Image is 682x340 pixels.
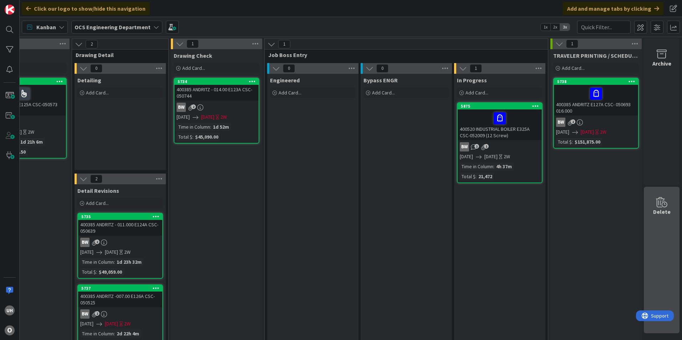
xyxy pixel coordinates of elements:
b: OCS Engineering Department [75,24,151,31]
span: Support [15,1,32,10]
div: Time in Column [80,258,114,266]
span: [DATE] [484,153,498,160]
span: Drawing Detail [76,51,159,58]
div: 2W [124,320,131,328]
div: Total $ [556,138,572,146]
span: [DATE] [581,128,594,136]
div: BW [78,238,162,247]
div: Click our logo to show/hide this navigation [22,2,150,15]
div: 400385 ANDRITZ -007.00 E126A CSC-050525 [78,292,162,307]
div: 400520 INDUSTRIAL BOILER E325A CSC-052009 (12 Screw) [458,109,542,140]
div: BW [78,309,162,319]
div: 5734 [178,79,259,84]
div: 2W [220,113,227,121]
span: : [493,163,494,170]
div: 2W [504,153,510,160]
div: 5734 [174,78,259,85]
div: BW [458,142,542,151]
div: Archive [652,59,671,68]
span: Add Card... [562,65,585,71]
span: 1 [278,40,290,48]
div: uh [5,305,15,315]
span: [DATE] [460,153,473,160]
div: O [5,325,15,335]
div: 5738 [554,78,638,85]
div: 21,472 [477,172,494,180]
div: 400385 ANDRITZ - 014.00 E123A CSC-050744 [174,85,259,101]
div: BW [177,103,186,112]
div: 400385 ANDRITZ - 011.000 E124A CSC- 050639 [78,220,162,236]
div: Time in Column [460,163,493,170]
span: Add Card... [372,89,395,96]
div: 1d 23h 32m [115,258,143,266]
span: 0 [90,64,102,73]
span: [DATE] [105,320,118,328]
span: Drawing Check [174,52,212,59]
span: 2 [95,311,100,316]
div: $49,059.00 [97,268,124,276]
div: $45,090.00 [193,133,220,141]
div: 5875 [461,104,542,109]
div: 1d 52m [211,123,231,131]
span: 2 [86,40,98,48]
div: 5737400385 ANDRITZ -007.00 E126A CSC-050525 [78,285,162,307]
a: 5738400385 ANDRITZ E127A CSC- 050693 016.000BW[DATE][DATE]2WTotal $:$151,875.00 [553,78,639,149]
span: [DATE] [201,113,214,121]
span: 0 [283,64,295,73]
div: 4h 37m [494,163,514,170]
div: 5734400385 ANDRITZ - 014.00 E123A CSC-050744 [174,78,259,101]
div: 5875400520 INDUSTRIAL BOILER E325A CSC-052009 (12 Screw) [458,103,542,140]
div: 5735400385 ANDRITZ - 011.000 E124A CSC- 050639 [78,213,162,236]
span: : [192,133,193,141]
div: 400385 ANDRITZ E127A CSC- 050693 016.000 [554,85,638,115]
div: 5875 [458,103,542,109]
span: 1 [474,144,479,149]
span: 2 [571,119,575,124]
span: 3x [560,24,570,31]
div: BW [554,118,638,127]
span: Add Card... [465,89,488,96]
div: BW [80,238,90,247]
a: 5734400385 ANDRITZ - 014.00 E123A CSC-050744BW[DATE][DATE]2WTime in Column:1d 52mTotal $:$45,090.00 [174,78,259,144]
span: Add Card... [86,200,109,206]
span: [DATE] [556,128,569,136]
a: 5735400385 ANDRITZ - 011.000 E124A CSC- 050639BW[DATE][DATE]2WTime in Column:1d 23h 32mTotal $:$4... [77,213,163,279]
span: : [114,330,115,338]
span: Add Card... [182,65,205,71]
div: 5737 [78,285,162,292]
a: 5875400520 INDUSTRIAL BOILER E325A CSC-052009 (12 Screw)BW[DATE][DATE]2WTime in Column:4h 37mTota... [457,102,543,183]
span: Add Card... [279,89,301,96]
span: 1 [484,144,489,149]
span: Detailing [77,77,101,84]
div: 5735 [78,213,162,220]
div: 5738 [557,79,638,84]
span: Add Card... [86,89,109,96]
span: [DATE] [80,248,93,256]
img: Visit kanbanzone.com [5,5,15,15]
input: Quick Filter... [577,21,631,34]
span: 1 [566,40,578,48]
div: $151,875.00 [573,138,602,146]
span: : [96,268,97,276]
div: 1d 21h 6m [19,138,45,146]
div: 2W [28,128,34,136]
div: BW [460,142,469,151]
span: Job Boss Entry [268,51,539,58]
span: 1 [187,40,199,48]
span: 2 [95,239,100,244]
span: 2 [90,175,102,183]
span: [DATE] [177,113,190,121]
span: Detail Revisions [77,187,119,194]
span: TRAVELER PRINTING / SCHEDULING [553,52,639,59]
span: 1x [541,24,550,31]
div: Total $ [460,172,475,180]
div: Add and manage tabs by clicking [563,2,663,15]
div: BW [80,309,90,319]
span: : [572,138,573,146]
div: BW [556,118,565,127]
span: [DATE] [105,248,118,256]
span: Engineered [270,77,300,84]
span: 1 [470,64,482,73]
span: : [114,258,115,266]
div: 5737 [81,286,162,291]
